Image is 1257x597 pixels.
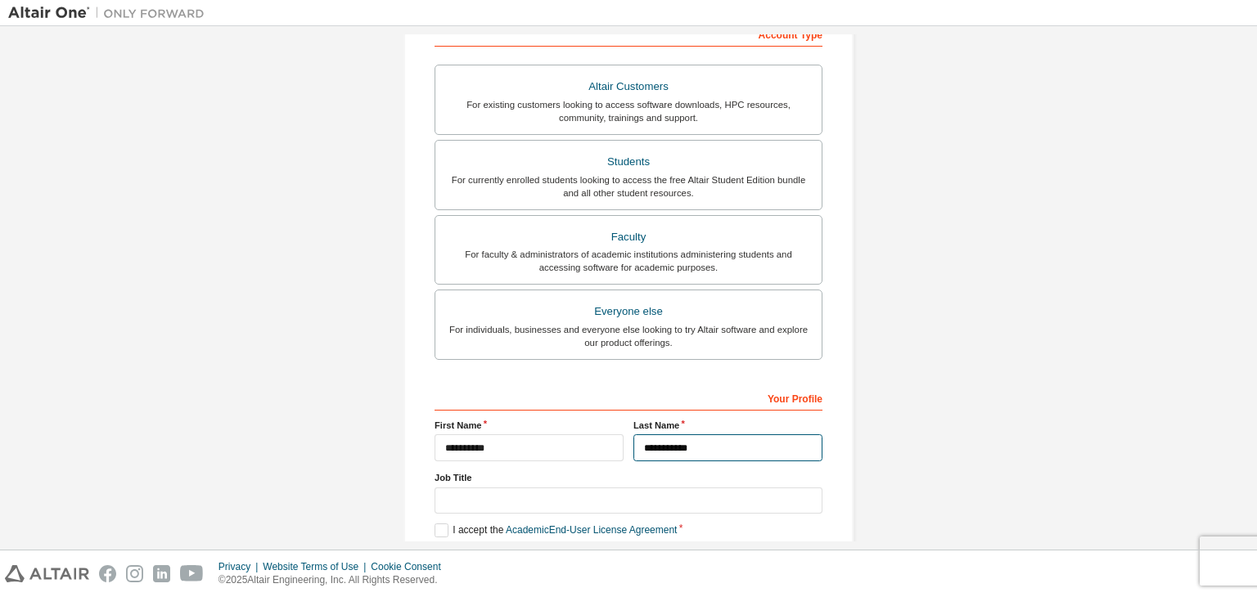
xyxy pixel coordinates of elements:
[263,560,371,573] div: Website Terms of Use
[445,323,812,349] div: For individuals, businesses and everyone else looking to try Altair software and explore our prod...
[435,384,822,411] div: Your Profile
[435,471,822,484] label: Job Title
[99,565,116,582] img: facebook.svg
[445,75,812,98] div: Altair Customers
[371,560,450,573] div: Cookie Consent
[180,565,204,582] img: youtube.svg
[435,523,677,537] label: I accept the
[445,98,812,124] div: For existing customers looking to access software downloads, HPC resources, community, trainings ...
[219,573,451,587] p: © 2025 Altair Engineering, Inc. All Rights Reserved.
[506,524,677,536] a: Academic End-User License Agreement
[445,248,812,274] div: For faculty & administrators of academic institutions administering students and accessing softwa...
[435,20,822,47] div: Account Type
[219,560,263,573] div: Privacy
[445,226,812,249] div: Faculty
[445,300,812,323] div: Everyone else
[445,150,812,173] div: Students
[435,419,624,432] label: First Name
[5,565,89,582] img: altair_logo.svg
[633,419,822,432] label: Last Name
[153,565,170,582] img: linkedin.svg
[126,565,143,582] img: instagram.svg
[8,5,213,21] img: Altair One
[445,173,812,200] div: For currently enrolled students looking to access the free Altair Student Edition bundle and all ...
